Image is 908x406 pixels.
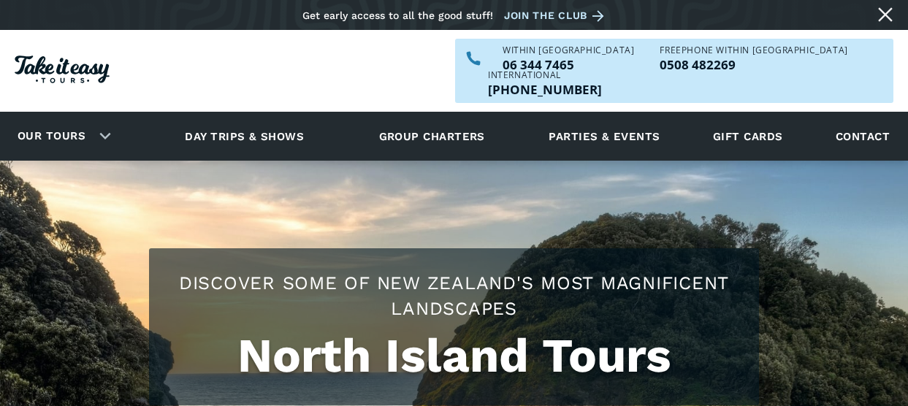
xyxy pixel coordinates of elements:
[504,7,609,25] a: Join the club
[503,46,634,55] div: WITHIN [GEOGRAPHIC_DATA]
[488,71,602,80] div: International
[660,58,847,71] p: 0508 482269
[503,58,634,71] p: 06 344 7465
[15,48,110,94] a: Homepage
[164,329,744,383] h1: North Island Tours
[541,116,667,156] a: Parties & events
[164,270,744,321] h2: Discover some of New Zealand's most magnificent landscapes
[828,116,897,156] a: Contact
[167,116,322,156] a: Day trips & shows
[706,116,790,156] a: Gift cards
[660,58,847,71] a: Call us freephone within NZ on 0508482269
[503,58,634,71] a: Call us within NZ on 063447465
[488,83,602,96] p: [PHONE_NUMBER]
[361,116,503,156] a: Group charters
[488,83,602,96] a: Call us outside of NZ on +6463447465
[302,9,493,21] div: Get early access to all the good stuff!
[660,46,847,55] div: Freephone WITHIN [GEOGRAPHIC_DATA]
[7,119,96,153] a: Our tours
[15,55,110,83] img: Take it easy Tours logo
[874,3,897,26] a: Close message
